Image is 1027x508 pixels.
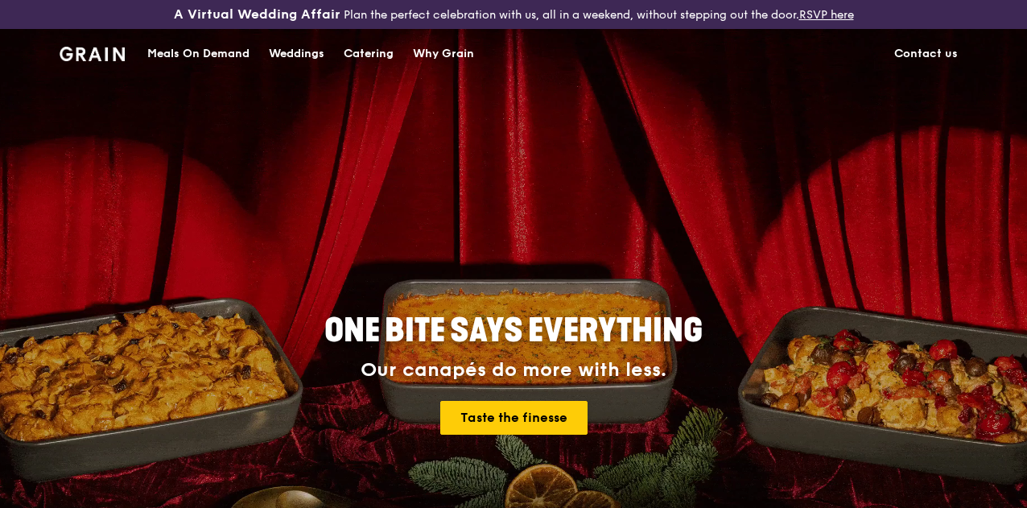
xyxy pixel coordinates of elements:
[344,30,394,78] div: Catering
[269,30,324,78] div: Weddings
[174,6,340,23] h3: A Virtual Wedding Affair
[799,8,854,22] a: RSVP here
[440,401,588,435] a: Taste the finesse
[403,30,484,78] a: Why Grain
[224,359,803,382] div: Our canapés do more with less.
[324,312,703,350] span: ONE BITE SAYS EVERYTHING
[60,47,125,61] img: Grain
[60,28,125,76] a: GrainGrain
[885,30,967,78] a: Contact us
[259,30,334,78] a: Weddings
[171,6,856,23] div: Plan the perfect celebration with us, all in a weekend, without stepping out the door.
[334,30,403,78] a: Catering
[147,30,250,78] div: Meals On Demand
[413,30,474,78] div: Why Grain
